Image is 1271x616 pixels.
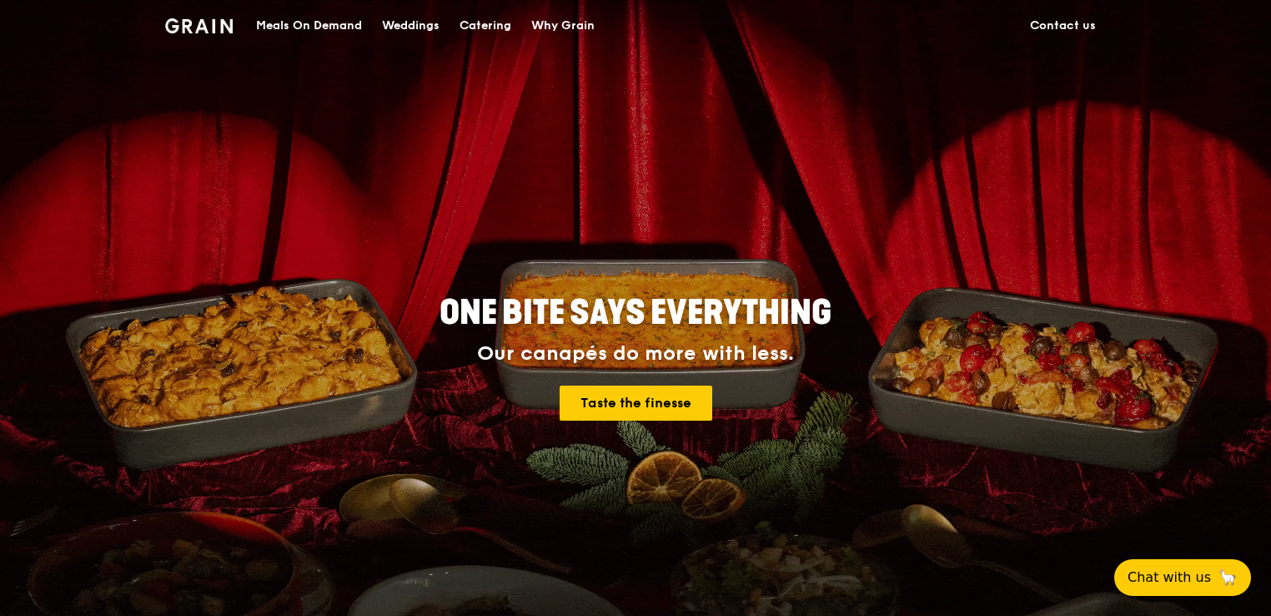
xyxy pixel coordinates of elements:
span: Chat with us [1128,568,1211,588]
div: Our canapés do more with less. [335,342,936,366]
a: Taste the finesse [560,386,712,421]
div: Meals On Demand [256,1,362,51]
div: Why Grain [531,1,595,51]
div: Catering [460,1,511,51]
a: Weddings [372,1,450,51]
a: Contact us [1020,1,1106,51]
a: Why Grain [521,1,605,51]
button: Chat with us🦙 [1114,559,1251,596]
span: 🦙 [1218,568,1238,588]
span: ONE BITE SAYS EVERYTHING [440,293,831,333]
div: Weddings [382,1,440,51]
a: Catering [450,1,521,51]
img: Grain [165,18,233,33]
